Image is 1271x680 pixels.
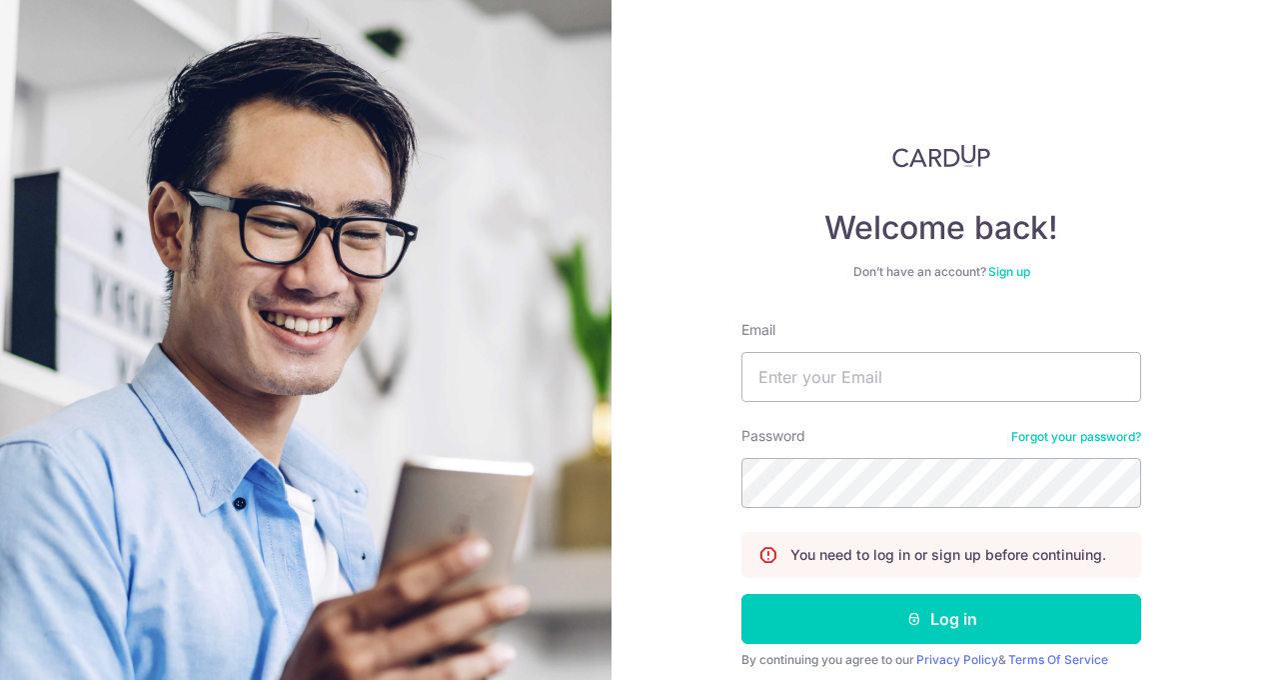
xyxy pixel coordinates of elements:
[1011,429,1141,445] a: Forgot your password?
[916,652,998,667] a: Privacy Policy
[1008,652,1108,667] a: Terms Of Service
[741,320,775,340] label: Email
[741,264,1141,280] div: Don’t have an account?
[741,208,1141,248] h4: Welcome back!
[988,264,1030,279] a: Sign up
[741,594,1141,644] button: Log in
[741,352,1141,402] input: Enter your Email
[741,426,805,446] label: Password
[892,144,990,168] img: CardUp Logo
[790,545,1106,565] p: You need to log in or sign up before continuing.
[741,652,1141,668] div: By continuing you agree to our &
